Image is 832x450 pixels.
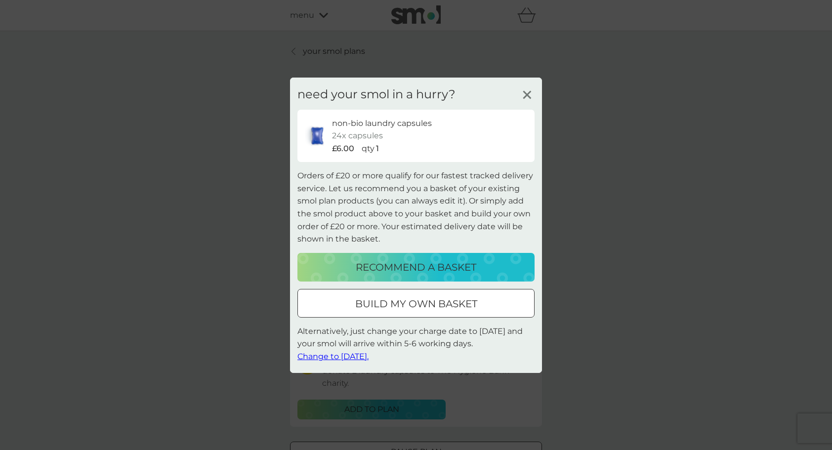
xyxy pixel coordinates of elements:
[376,142,379,155] p: 1
[332,142,354,155] p: £6.00
[297,87,456,101] h3: need your smol in a hurry?
[297,289,535,318] button: build my own basket
[297,352,369,361] span: Change to [DATE].
[332,117,432,129] p: non-bio laundry capsules
[297,253,535,282] button: recommend a basket
[362,142,374,155] p: qty
[297,350,369,363] button: Change to [DATE].
[356,259,476,275] p: recommend a basket
[297,169,535,245] p: Orders of £20 or more qualify for our fastest tracked delivery service. Let us recommend you a ba...
[297,325,535,363] p: Alternatively, just change your charge date to [DATE] and your smol will arrive within 5-6 workin...
[355,296,477,312] p: build my own basket
[332,129,383,142] p: 24x capsules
